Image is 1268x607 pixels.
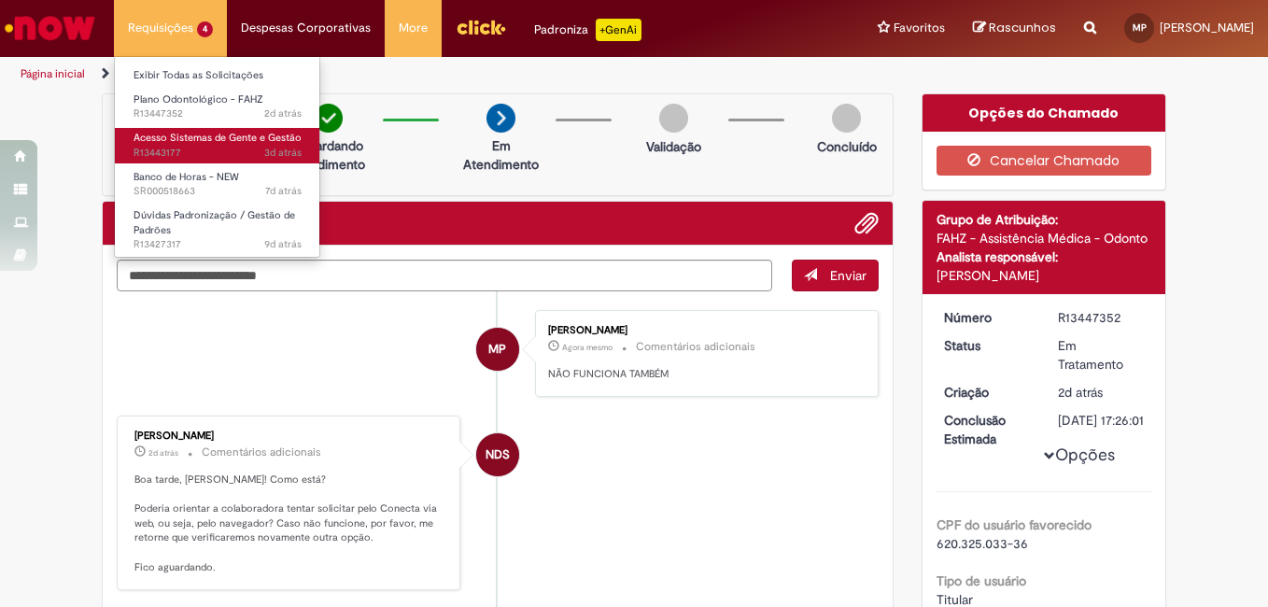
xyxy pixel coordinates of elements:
img: arrow-next.png [486,104,515,133]
time: 26/08/2025 10:19:41 [1058,384,1103,401]
dt: Conclusão Estimada [930,411,1045,448]
p: Boa tarde, [PERSON_NAME]! Como está? Poderia orientar a colaboradora tentar solicitar pelo Conect... [134,473,445,575]
span: Agora mesmo [562,342,613,353]
span: SR000518663 [134,184,302,199]
a: Aberto R13443177 : Acesso Sistemas de Gente e Gestão [115,128,320,162]
span: NDS [486,432,510,477]
time: 26/08/2025 14:56:33 [148,447,178,459]
span: 2d atrás [1058,384,1103,401]
span: [PERSON_NAME] [1160,20,1254,35]
a: Rascunhos [973,20,1056,37]
div: Em Tratamento [1058,336,1145,374]
div: [PERSON_NAME] [134,431,445,442]
span: Dúvidas Padronização / Gestão de Padrões [134,208,295,237]
span: 9d atrás [264,237,302,251]
ul: Trilhas de página [14,57,831,92]
small: Comentários adicionais [202,445,321,460]
span: R13447352 [134,106,302,121]
span: MP [488,327,506,372]
img: img-circle-grey.png [659,104,688,133]
time: 25/08/2025 09:53:18 [264,146,302,160]
span: 4 [197,21,213,37]
time: 19/08/2025 09:50:22 [264,237,302,251]
div: Grupo de Atribuição: [937,210,1152,229]
div: [DATE] 17:26:01 [1058,411,1145,430]
span: Plano Odontológico - FAHZ [134,92,263,106]
a: Página inicial [21,66,85,81]
span: Banco de Horas - NEW [134,170,239,184]
button: Enviar [792,260,879,291]
span: Acesso Sistemas de Gente e Gestão [134,131,302,145]
div: FAHZ - Assistência Médica - Odonto [937,229,1152,247]
time: 21/08/2025 11:10:52 [265,184,302,198]
div: Maria Clarice Da Silva Pereira [476,328,519,371]
img: ServiceNow [2,9,98,47]
p: Aguardando Aprovação [110,136,201,174]
p: Aguardando atendimento [283,136,373,174]
b: Tipo de usuário [937,572,1026,589]
span: MP [1133,21,1147,34]
span: Requisições [128,19,193,37]
span: 3d atrás [264,146,302,160]
a: Exibir Todas as Solicitações [115,65,320,86]
time: 26/08/2025 10:19:42 [264,106,302,120]
img: img-circle-grey.png [832,104,861,133]
div: Analista responsável: [937,247,1152,266]
span: R13427317 [134,237,302,252]
span: Enviar [830,267,866,284]
div: Padroniza [534,19,641,41]
div: 26/08/2025 10:19:41 [1058,383,1145,402]
a: Aberto R13447352 : Plano Odontológico - FAHZ [115,90,320,124]
span: More [399,19,428,37]
a: Aberto SR000518663 : Banco de Horas - NEW [115,167,320,202]
div: Opções do Chamado [923,94,1166,132]
p: Validação [646,137,701,156]
time: 28/08/2025 09:02:50 [562,342,613,353]
div: [PERSON_NAME] [548,325,859,336]
b: CPF do usuário favorecido [937,516,1092,533]
img: click_logo_yellow_360x200.png [456,13,506,41]
button: Cancelar Chamado [937,146,1152,176]
div: Natan dos Santos Nunes [476,433,519,476]
span: R13443177 [134,146,302,161]
p: Concluído [817,137,877,156]
span: Despesas Corporativas [241,19,371,37]
textarea: Digite sua mensagem aqui... [117,260,772,291]
dt: Número [930,308,1045,327]
button: Adicionar anexos [854,211,879,235]
div: [PERSON_NAME] [937,266,1152,285]
div: R13447352 [1058,308,1145,327]
small: Comentários adicionais [636,339,755,355]
dt: Status [930,336,1045,355]
img: check-circle-green.png [314,104,343,133]
span: 2d atrás [264,106,302,120]
span: 2d atrás [148,447,178,459]
p: +GenAi [596,19,641,41]
p: NÃO FUNCIONA TAMBÉM [548,367,859,382]
span: Favoritos [894,19,945,37]
ul: Requisições [114,56,320,258]
p: Em Atendimento [456,136,546,174]
a: Aberto R13427317 : Dúvidas Padronização / Gestão de Padrões [115,205,320,246]
span: 620.325.033-36 [937,535,1028,552]
span: 7d atrás [265,184,302,198]
span: Rascunhos [989,19,1056,36]
dt: Criação [930,383,1045,402]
